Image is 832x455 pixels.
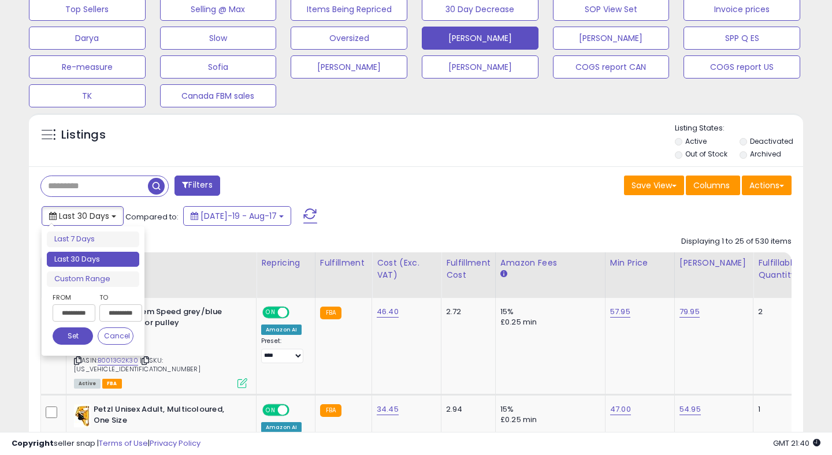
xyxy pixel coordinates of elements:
img: 414VETXoSZL._SL40_.jpg [74,404,91,427]
div: 2 [758,307,794,317]
li: Custom Range [47,271,139,287]
li: Last 7 Days [47,232,139,247]
b: Petzl Unisex Adult, Multicoloured, One Size [94,404,234,428]
button: Set [53,327,93,345]
label: To [99,292,133,303]
a: 47.00 [610,404,631,415]
div: Preset: [261,337,306,363]
div: seller snap | | [12,438,200,449]
div: Displaying 1 to 25 of 530 items [681,236,792,247]
div: Amazon Fees [500,257,600,269]
small: FBA [320,307,341,319]
span: Compared to: [125,211,179,222]
p: Listing States: [675,123,804,134]
a: 79.95 [679,306,700,318]
div: £0.25 min [500,415,596,425]
a: 34.45 [377,404,399,415]
button: Slow [160,27,277,50]
a: 54.95 [679,404,701,415]
div: 2.72 [446,307,486,317]
button: Sofia [160,55,277,79]
button: Re-measure [29,55,146,79]
button: Oversized [291,27,407,50]
small: FBA [320,404,341,417]
div: Title [71,257,251,269]
small: Amazon Fees. [500,269,507,279]
button: Save View [624,176,684,195]
div: Fulfillable Quantity [758,257,798,281]
a: 57.95 [610,306,630,318]
span: 2025-09-17 21:40 GMT [773,438,820,449]
div: ASIN: [74,307,247,387]
div: 1 [758,404,794,415]
button: TK [29,84,146,107]
div: 15% [500,307,596,317]
button: Canada FBM sales [160,84,277,107]
span: ON [263,308,278,318]
button: Last 30 Days [42,206,124,226]
button: Columns [686,176,740,195]
div: Repricing [261,257,310,269]
button: [DATE]-19 - Aug-17 [183,206,291,226]
div: Amazon AI [261,325,302,335]
span: OFF [288,308,306,318]
div: £0.25 min [500,317,596,327]
div: Cost (Exc. VAT) [377,257,436,281]
a: B0013G2K30 [98,356,138,366]
button: [PERSON_NAME] [291,55,407,79]
a: Privacy Policy [150,438,200,449]
span: FBA [102,379,122,389]
div: 15% [500,404,596,415]
a: 46.40 [377,306,399,318]
button: Actions [742,176,792,195]
button: [PERSON_NAME] [422,55,538,79]
span: [DATE]-19 - Aug-17 [200,210,277,222]
button: Darya [29,27,146,50]
li: Last 30 Days [47,252,139,267]
button: Filters [174,176,220,196]
label: From [53,292,93,303]
div: Fulfillment [320,257,367,269]
button: [PERSON_NAME] [422,27,538,50]
label: Deactivated [750,136,793,146]
b: Petzl Tandem Speed grey/blue 2014 outdoor pulley [100,307,240,331]
label: Active [685,136,707,146]
div: Min Price [610,257,670,269]
div: Fulfillment Cost [446,257,491,281]
button: SPP Q ES [684,27,800,50]
span: Columns [693,180,730,191]
a: Terms of Use [99,438,148,449]
div: 2.94 [446,404,486,415]
span: OFF [288,405,306,415]
h5: Listings [61,127,106,143]
div: [PERSON_NAME] [679,257,748,269]
button: Cancel [98,327,133,345]
button: COGS report CAN [553,55,670,79]
button: [PERSON_NAME] [553,27,670,50]
button: COGS report US [684,55,800,79]
span: | SKU: [US_VEHICLE_IDENTIFICATION_NUMBER] [74,356,200,373]
span: ON [263,405,278,415]
label: Archived [750,149,781,159]
span: Last 30 Days [59,210,109,222]
strong: Copyright [12,438,54,449]
label: Out of Stock [685,149,727,159]
span: All listings currently available for purchase on Amazon [74,379,101,389]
